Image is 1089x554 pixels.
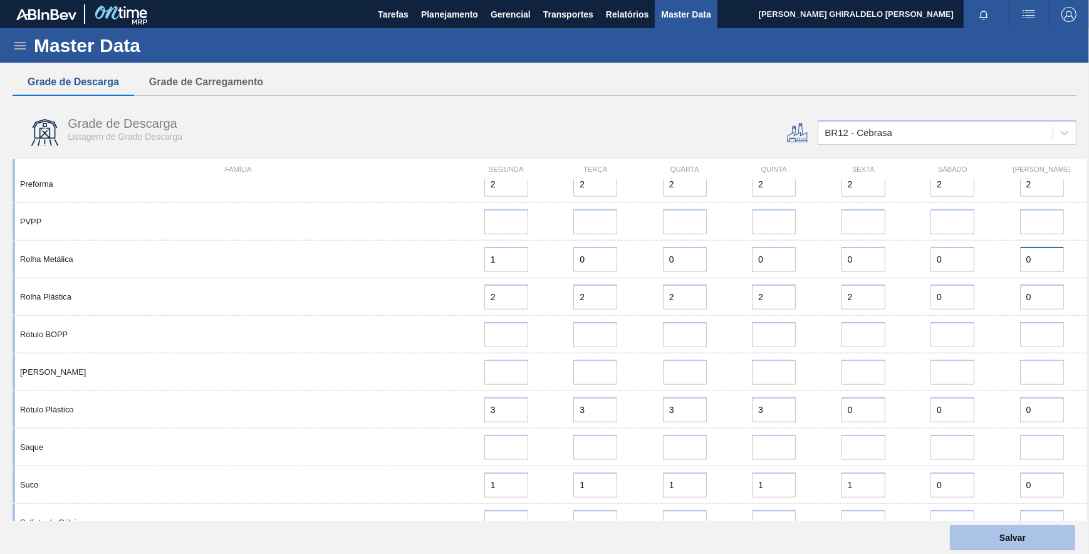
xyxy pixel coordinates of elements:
[15,292,462,301] div: Rolha Plástica
[543,7,593,22] span: Transportes
[13,69,134,95] button: Grade de Descarga
[1021,7,1036,22] img: userActions
[661,7,711,22] span: Master Data
[68,132,182,142] span: Listagem de Grade Descarga
[15,165,462,173] div: Família
[15,179,462,189] div: Preforma
[378,7,409,22] span: Tarefas
[551,165,640,173] div: Terça
[421,7,478,22] span: Planejamento
[15,330,462,339] div: Rótulo BOPP
[134,69,278,95] button: Grade de Carregamento
[15,367,462,377] div: [PERSON_NAME]
[640,165,729,173] div: Quarta
[908,165,997,173] div: Sábado
[729,165,818,173] div: Quinta
[997,165,1086,173] div: [PERSON_NAME]
[15,518,462,527] div: Sulfato de Cálcio
[964,6,1004,23] button: Notificações
[15,217,462,226] div: PVPP
[462,165,551,173] div: Segunda
[34,38,256,53] h1: Master Data
[1061,7,1076,22] img: Logout
[950,525,1075,550] button: Salvar
[818,165,907,173] div: Sexta
[68,117,177,130] span: Grade de Descarga
[15,254,462,264] div: Rolha Metálica
[606,7,649,22] span: Relatórios
[825,128,892,138] div: BR12 - Cebrasa
[15,405,462,414] div: Rótulo Plástico
[15,480,462,489] div: Suco
[16,9,76,20] img: TNhmsLtSVTkK8tSr43FrP2fwEKptu5GPRR3wAAAABJRU5ErkJggg==
[491,7,531,22] span: Gerencial
[15,442,462,452] div: Saque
